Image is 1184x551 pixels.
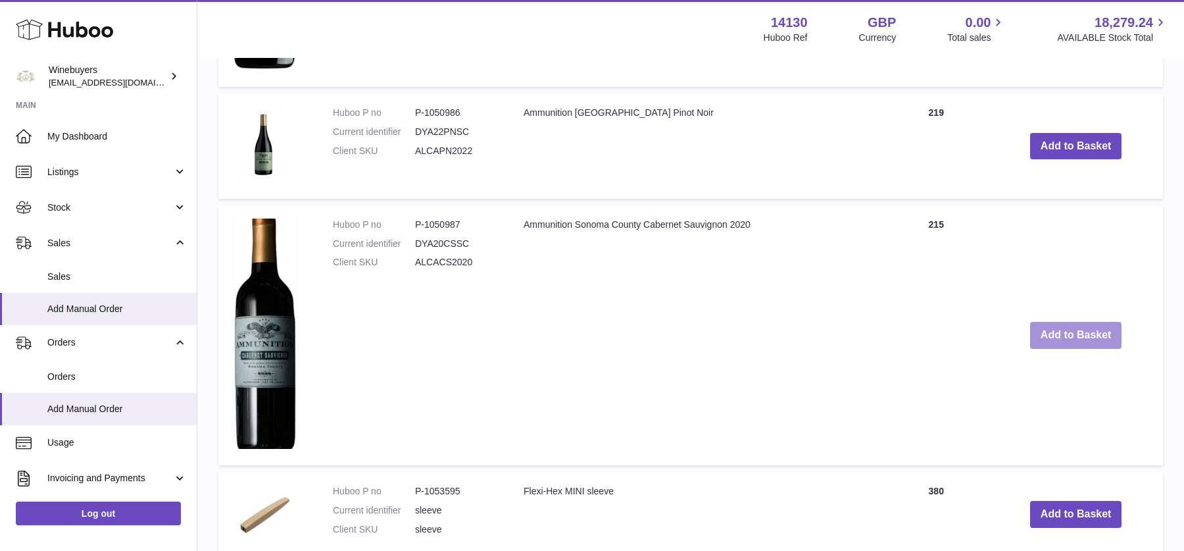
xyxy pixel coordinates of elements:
[1057,14,1168,44] a: 18,279.24 AVAILABLE Stock Total
[415,107,497,119] dd: P-1050986
[333,126,415,138] dt: Current identifier
[1030,322,1122,349] button: Add to Basket
[1057,32,1168,44] span: AVAILABLE Stock Total
[47,472,173,485] span: Invoicing and Payments
[333,145,415,157] dt: Client SKU
[47,166,173,178] span: Listings
[415,485,497,498] dd: P-1053595
[47,271,187,283] span: Sales
[415,256,497,269] dd: ALCACS2020
[1030,133,1122,160] button: Add to Basket
[859,32,897,44] div: Currency
[510,93,883,198] td: Ammunition [GEOGRAPHIC_DATA] Pinot Noir
[415,126,497,138] dd: DYA22PNSC
[232,485,297,540] img: Flexi-Hex MINI sleeve
[47,237,173,249] span: Sales
[333,485,415,498] dt: Huboo P no
[47,436,187,449] span: Usage
[47,403,187,415] span: Add Manual Order
[966,14,991,32] span: 0.00
[415,523,497,536] dd: sleeve
[764,32,808,44] div: Huboo Ref
[1095,14,1153,32] span: 18,279.24
[47,371,187,383] span: Orders
[947,32,1006,44] span: Total sales
[947,14,1006,44] a: 0.00 Total sales
[415,238,497,250] dd: DYA20CSSC
[232,107,297,182] img: Ammunition Sonoma County Pinot Noir
[49,77,193,88] span: [EMAIL_ADDRESS][DOMAIN_NAME]
[415,504,497,517] dd: sleeve
[333,504,415,517] dt: Current identifier
[415,219,497,231] dd: P-1050987
[333,219,415,231] dt: Huboo P no
[16,66,36,86] img: ben@winebuyers.com
[47,130,187,143] span: My Dashboard
[333,523,415,536] dt: Client SKU
[232,219,297,450] img: Ammunition Sonoma County Cabernet Sauvignon 2020
[868,14,896,32] strong: GBP
[47,336,173,349] span: Orders
[415,145,497,157] dd: ALCAPN2022
[510,205,883,466] td: Ammunition Sonoma County Cabernet Sauvignon 2020
[16,502,181,525] a: Log out
[883,205,989,466] td: 215
[49,64,167,89] div: Winebuyers
[1030,501,1122,528] button: Add to Basket
[47,303,187,315] span: Add Manual Order
[883,93,989,198] td: 219
[333,107,415,119] dt: Huboo P no
[47,201,173,214] span: Stock
[771,14,808,32] strong: 14130
[333,238,415,250] dt: Current identifier
[333,256,415,269] dt: Client SKU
